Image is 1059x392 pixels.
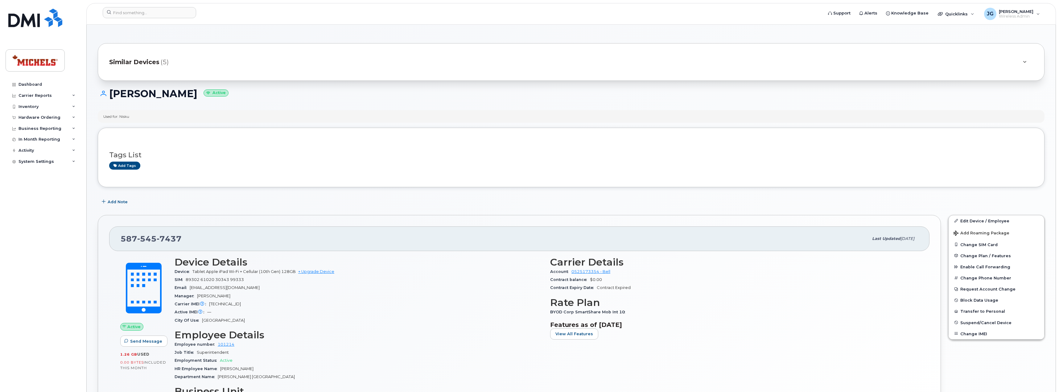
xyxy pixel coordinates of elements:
span: 7437 [157,234,182,243]
button: Change IMEI [949,328,1044,339]
button: Change SIM Card [949,239,1044,250]
span: Carrier IMEI [175,302,209,306]
button: Add Roaming Package [949,226,1044,239]
span: Account [550,269,571,274]
span: Device [175,269,192,274]
span: Superintendent [197,350,229,355]
span: Employee number [175,342,218,347]
button: Change Phone Number [949,272,1044,283]
span: [PERSON_NAME] [GEOGRAPHIC_DATA] [218,374,295,379]
span: used [137,352,150,357]
span: Enable Call Forwarding [960,265,1010,269]
a: + Upgrade Device [298,269,334,274]
span: Active [220,358,233,363]
span: Manager [175,294,197,298]
span: Employment Status [175,358,220,363]
span: Add Roaming Package [954,231,1009,237]
span: Change Plan / Features [960,253,1011,258]
span: 545 [137,234,157,243]
span: [PERSON_NAME] [197,294,230,298]
button: Request Account Change [949,283,1044,295]
small: Active [204,89,229,97]
span: Department Name [175,374,218,379]
button: Block Data Usage [949,295,1044,306]
span: [PERSON_NAME] [220,366,253,371]
span: Contract balance [550,277,590,282]
h3: Features as of [DATE] [550,321,918,328]
span: 1.26 GB [120,352,137,357]
h3: Tags List [109,151,1033,159]
span: Active IMEI [175,310,207,314]
span: [GEOGRAPHIC_DATA] [202,318,245,323]
h3: Rate Plan [550,297,918,308]
button: Change Plan / Features [949,250,1044,261]
span: HR Employee Name [175,366,220,371]
span: [EMAIL_ADDRESS][DOMAIN_NAME] [190,285,260,290]
button: View All Features [550,328,598,340]
button: Enable Call Forwarding [949,261,1044,272]
h3: Device Details [175,257,543,268]
span: (5) [161,58,169,67]
div: Used for: Nisku [103,114,129,119]
span: Add Note [108,199,128,205]
a: 0525173354 - Bell [571,269,610,274]
span: Contract Expiry Date [550,285,597,290]
span: Active [127,324,141,330]
span: Contract Expired [597,285,631,290]
span: — [207,310,211,314]
span: Send Message [130,338,162,344]
span: View All Features [555,331,593,337]
span: [DATE] [900,236,914,241]
span: [TECHNICAL_ID] [209,302,241,306]
span: $0.00 [590,277,602,282]
span: included this month [120,360,166,370]
span: 0.00 Bytes [120,360,144,365]
span: SIM [175,277,186,282]
span: Tablet Apple iPad Wi-Fi + Cellular (10th Gen) 128GB [192,269,296,274]
h1: [PERSON_NAME] [98,88,1045,99]
a: Add tags [109,162,140,169]
span: BYOD Corp SmartShare Mob Int 10 [550,310,628,314]
span: Email [175,285,190,290]
h3: Carrier Details [550,257,918,268]
span: Similar Devices [109,58,159,67]
button: Suspend/Cancel Device [949,317,1044,328]
span: City Of Use [175,318,202,323]
button: Add Note [98,196,133,208]
button: Send Message [120,336,167,347]
a: Edit Device / Employee [949,215,1044,226]
a: 101214 [218,342,234,347]
span: 587 [121,234,182,243]
button: Transfer to Personal [949,306,1044,317]
span: 89302 61020 30343 99333 [186,277,244,282]
span: Last updated [872,236,900,241]
span: Job Title [175,350,197,355]
span: Suspend/Cancel Device [960,320,1012,325]
h3: Employee Details [175,329,543,340]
